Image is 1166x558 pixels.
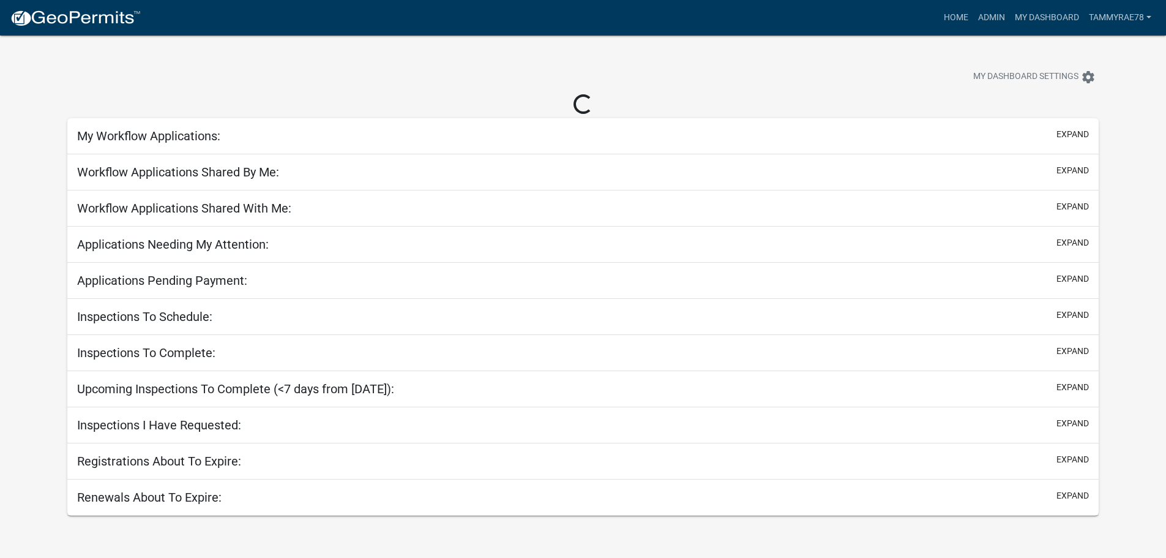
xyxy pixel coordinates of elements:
[1056,309,1089,322] button: expand
[77,129,220,143] h5: My Workflow Applications:
[77,382,394,396] h5: Upcoming Inspections To Complete (<7 days from [DATE]):
[77,490,222,505] h5: Renewals About To Expire:
[1056,345,1089,358] button: expand
[77,454,241,469] h5: Registrations About To Expire:
[77,237,269,252] h5: Applications Needing My Attention:
[77,418,241,432] h5: Inspections I Have Requested:
[939,6,973,29] a: Home
[1056,489,1089,502] button: expand
[77,345,215,360] h5: Inspections To Complete:
[1056,200,1089,213] button: expand
[1056,381,1089,394] button: expand
[1084,6,1156,29] a: tammyrae78
[1056,164,1089,177] button: expand
[973,6,1010,29] a: Admin
[1056,236,1089,249] button: expand
[1056,453,1089,466] button: expand
[1056,417,1089,430] button: expand
[1056,273,1089,285] button: expand
[77,309,212,324] h5: Inspections To Schedule:
[973,70,1078,85] span: My Dashboard Settings
[963,65,1105,89] button: My Dashboard Settingssettings
[1081,70,1096,85] i: settings
[77,273,247,288] h5: Applications Pending Payment:
[1010,6,1084,29] a: My Dashboard
[77,201,291,216] h5: Workflow Applications Shared With Me:
[77,165,279,179] h5: Workflow Applications Shared By Me:
[1056,128,1089,141] button: expand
